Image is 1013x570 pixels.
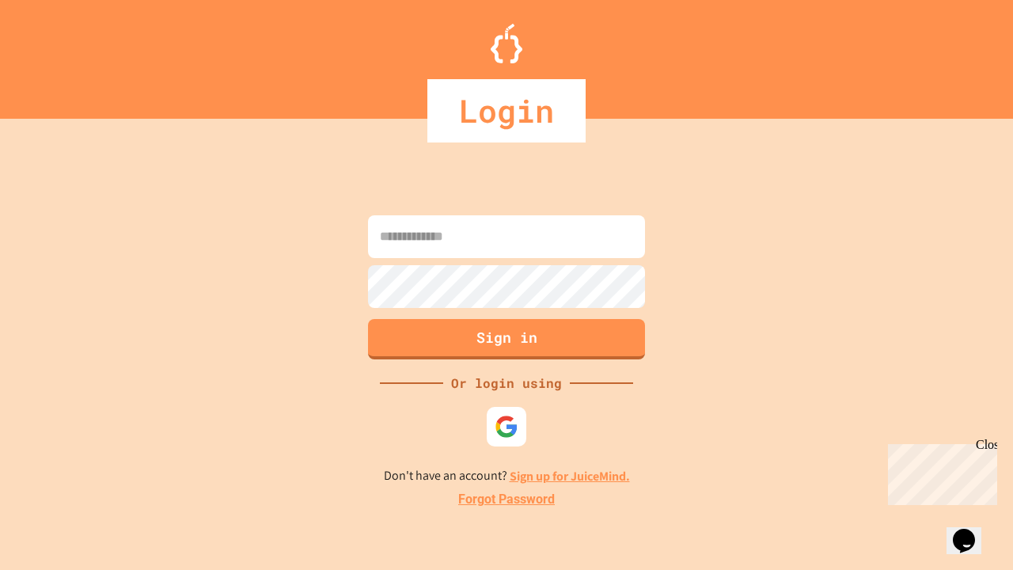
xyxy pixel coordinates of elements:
iframe: chat widget [947,507,997,554]
button: Sign in [368,319,645,359]
p: Don't have an account? [384,466,630,486]
div: Or login using [443,374,570,393]
a: Forgot Password [458,490,555,509]
iframe: chat widget [882,438,997,505]
img: google-icon.svg [495,415,518,439]
img: Logo.svg [491,24,522,63]
div: Login [427,79,586,142]
a: Sign up for JuiceMind. [510,468,630,484]
div: Chat with us now!Close [6,6,109,101]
